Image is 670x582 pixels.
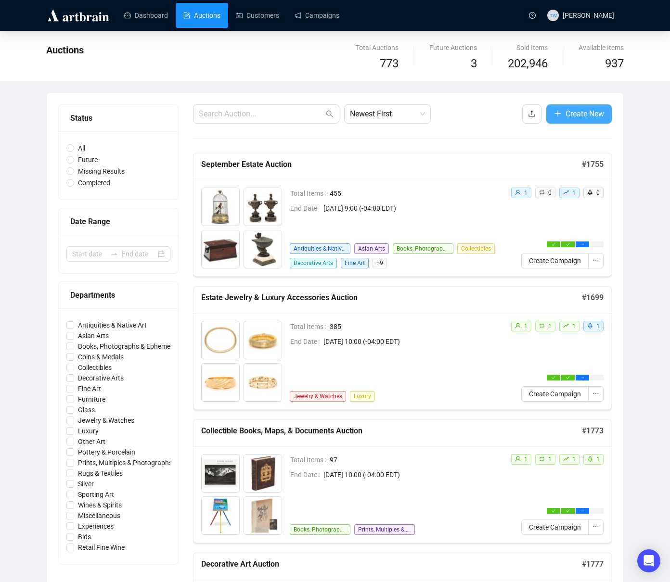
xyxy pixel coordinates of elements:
[605,57,624,70] span: 937
[529,522,581,532] span: Create Campaign
[471,57,477,70] span: 3
[521,519,589,535] button: Create Campaign
[290,321,330,332] span: Total Items
[290,188,330,199] span: Total Items
[508,55,548,73] span: 202,946
[515,323,521,329] span: user
[244,497,282,534] img: 6004_1.jpg
[539,323,545,329] span: retweet
[74,330,113,341] span: Asian Arts
[524,323,528,329] span: 1
[74,362,116,373] span: Collectibles
[572,190,576,196] span: 1
[46,44,84,56] span: Auctions
[596,323,600,329] span: 1
[74,521,117,531] span: Experiences
[74,415,138,426] span: Jewelry & Watches
[582,558,604,570] h5: # 1777
[356,42,399,53] div: Total Auctions
[350,391,375,402] span: Luxury
[552,242,555,246] span: check
[244,321,282,359] img: 3002_1.jpg
[193,286,612,410] a: Estate Jewelry & Luxury Accessories Auction#1699Total Items385End Date[DATE] 10:00 (-04:00 EDT)Je...
[201,558,582,570] h5: Decorative Art Auction
[457,243,495,254] span: Collectibles
[202,364,239,401] img: 3003_1.jpg
[290,469,323,480] span: End Date
[529,255,581,266] span: Create Campaign
[566,509,570,513] span: check
[539,190,545,195] span: retweet
[74,500,126,510] span: Wines & Spirits
[563,12,614,19] span: [PERSON_NAME]
[373,258,387,268] span: + 9
[515,190,521,195] span: user
[637,549,660,572] div: Open Intercom Messenger
[554,110,562,117] span: plus
[572,456,576,463] span: 1
[508,42,548,53] div: Sold Items
[330,188,503,199] span: 455
[350,105,425,123] span: Newest First
[580,242,584,246] span: ellipsis
[550,11,557,19] span: TW
[46,8,111,23] img: logo
[74,542,129,553] span: Retail Fine Wine
[74,479,98,489] span: Silver
[74,468,127,479] span: Rugs & Textiles
[74,426,103,436] span: Luxury
[524,190,528,196] span: 1
[552,376,555,380] span: check
[290,243,350,254] span: Antiquities & Native Art
[330,321,503,332] span: 385
[524,456,528,463] span: 1
[74,154,102,165] span: Future
[596,456,600,463] span: 1
[201,159,582,170] h5: September Estate Auction
[244,230,282,268] img: 1004_1.jpg
[521,386,589,402] button: Create Campaign
[515,456,521,462] span: user
[244,455,282,492] img: 6002_1.jpg
[529,389,581,399] span: Create Campaign
[295,3,339,28] a: Campaigns
[572,323,576,329] span: 1
[354,243,389,254] span: Asian Arts
[290,258,337,268] span: Decorative Arts
[587,323,593,329] span: rocket
[193,153,612,277] a: September Estate Auction#1755Total Items455End Date[DATE] 9:00 (-04:00 EDT)Antiquities & Native A...
[582,292,604,304] h5: # 1699
[563,190,569,195] span: rise
[244,188,282,226] img: 1002_1.jpg
[202,321,239,359] img: 3001_1.jpg
[290,524,350,535] span: Books, Photographs & Ephemera
[70,289,167,301] div: Departments
[539,456,545,462] span: retweet
[548,456,552,463] span: 1
[110,250,118,258] span: to
[74,383,105,394] span: Fine Art
[74,510,124,521] span: Miscellaneous
[566,376,570,380] span: check
[202,455,239,492] img: 6001_1.jpg
[236,3,279,28] a: Customers
[341,258,369,268] span: Fine Art
[70,215,167,228] div: Date Range
[290,336,323,347] span: End Date
[326,110,334,118] span: search
[183,3,220,28] a: Auctions
[393,243,453,254] span: Books, Photographs & Ephemera
[593,257,599,264] span: ellipsis
[582,425,604,437] h5: # 1773
[290,203,323,214] span: End Date
[323,336,503,347] span: [DATE] 10:00 (-04:00 EDT)
[124,3,168,28] a: Dashboard
[70,112,167,124] div: Status
[429,42,477,53] div: Future Auctions
[202,188,239,226] img: 1001_1.jpg
[290,455,330,465] span: Total Items
[74,166,129,177] span: Missing Results
[74,447,139,457] span: Pottery & Porcelain
[579,42,624,53] div: Available Items
[74,320,151,330] span: Antiquities & Native Art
